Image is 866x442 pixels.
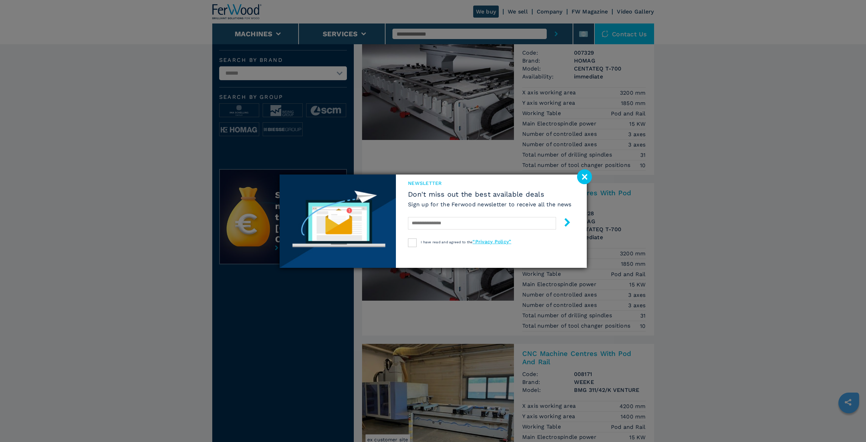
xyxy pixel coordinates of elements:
a: “Privacy Policy” [473,239,511,244]
span: I have read and agreed to the [421,240,511,244]
span: Don't miss out the best available deals [408,190,572,198]
button: submit-button [556,215,572,232]
img: Newsletter image [280,175,396,268]
span: newsletter [408,180,572,187]
h6: Sign up for the Ferwood newsletter to receive all the news [408,200,572,208]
